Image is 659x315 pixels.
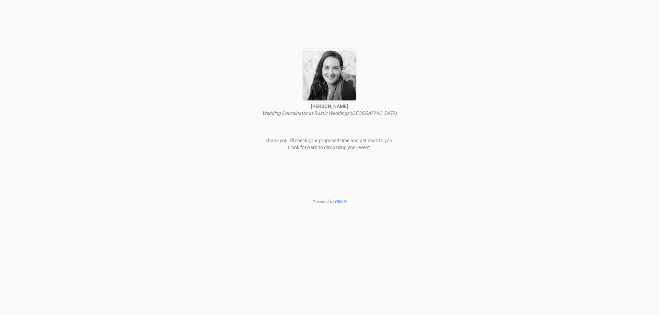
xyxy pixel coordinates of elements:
[244,199,415,205] p: Powered by
[311,104,348,109] strong: [PERSON_NAME]
[302,48,357,103] img: 14199720_1770970939810746_6603264277576246643_n.jpg
[244,137,415,151] p: Thank you, I'll check your proposed time and get back to you. I look forward to discussing your e...
[334,199,347,204] a: YEM ®
[262,110,397,116] i: Wedding Coordinator at Rustic Weddings [GEOGRAPHIC_DATA]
